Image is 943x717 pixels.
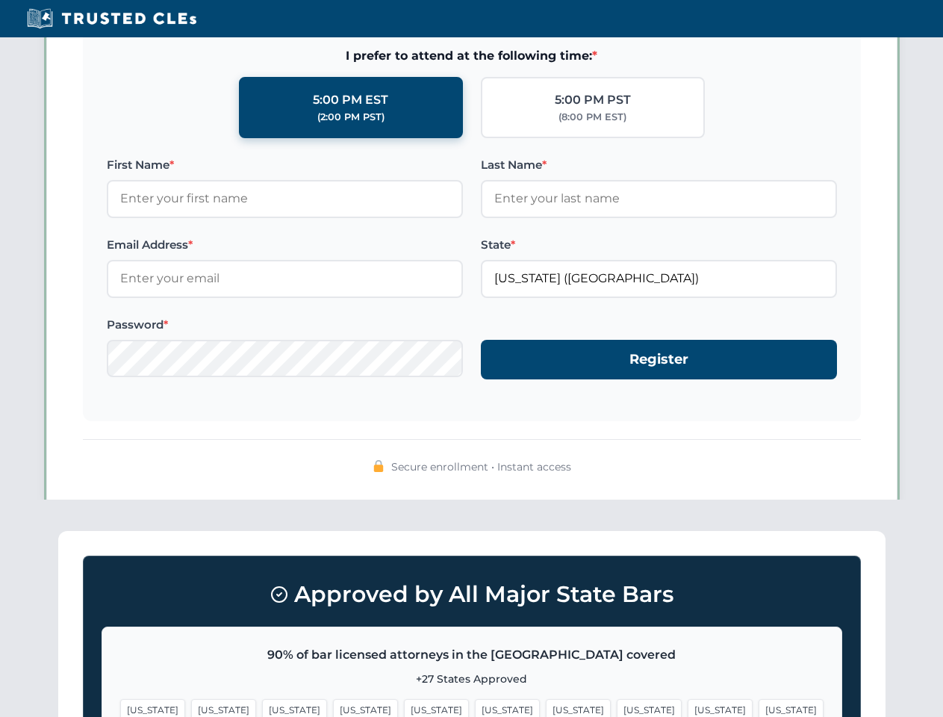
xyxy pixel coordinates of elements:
[391,459,571,475] span: Secure enrollment • Instant access
[373,460,385,472] img: 🔒
[107,316,463,334] label: Password
[481,236,837,254] label: State
[107,236,463,254] label: Email Address
[120,645,824,665] p: 90% of bar licensed attorneys in the [GEOGRAPHIC_DATA] covered
[481,340,837,379] button: Register
[107,180,463,217] input: Enter your first name
[107,46,837,66] span: I prefer to attend at the following time:
[313,90,388,110] div: 5:00 PM EST
[107,260,463,297] input: Enter your email
[317,110,385,125] div: (2:00 PM PST)
[558,110,626,125] div: (8:00 PM EST)
[555,90,631,110] div: 5:00 PM PST
[120,671,824,687] p: +27 States Approved
[22,7,201,30] img: Trusted CLEs
[481,260,837,297] input: Florida (FL)
[107,156,463,174] label: First Name
[481,156,837,174] label: Last Name
[102,574,842,615] h3: Approved by All Major State Bars
[481,180,837,217] input: Enter your last name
